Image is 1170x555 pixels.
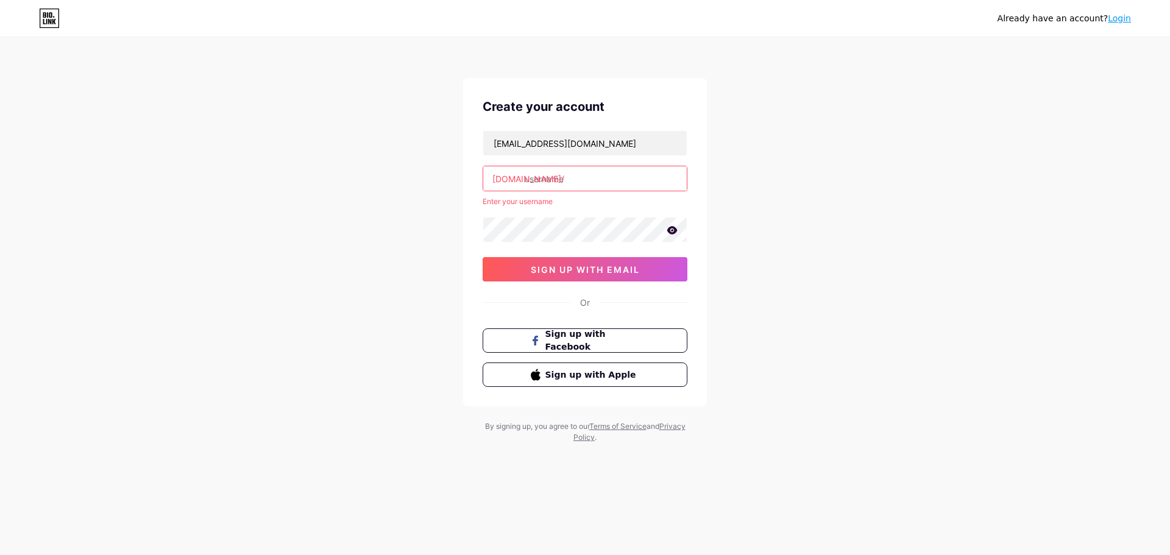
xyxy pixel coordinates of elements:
[483,131,687,155] input: Email
[483,328,687,353] button: Sign up with Facebook
[483,196,687,207] div: Enter your username
[589,422,647,431] a: Terms of Service
[545,328,640,353] span: Sign up with Facebook
[545,369,640,381] span: Sign up with Apple
[998,12,1131,25] div: Already have an account?
[531,264,640,275] span: sign up with email
[492,172,564,185] div: [DOMAIN_NAME]/
[580,296,590,309] div: Or
[483,97,687,116] div: Create your account
[483,166,687,191] input: username
[481,421,689,443] div: By signing up, you agree to our and .
[483,362,687,387] button: Sign up with Apple
[483,257,687,281] button: sign up with email
[1108,13,1131,23] a: Login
